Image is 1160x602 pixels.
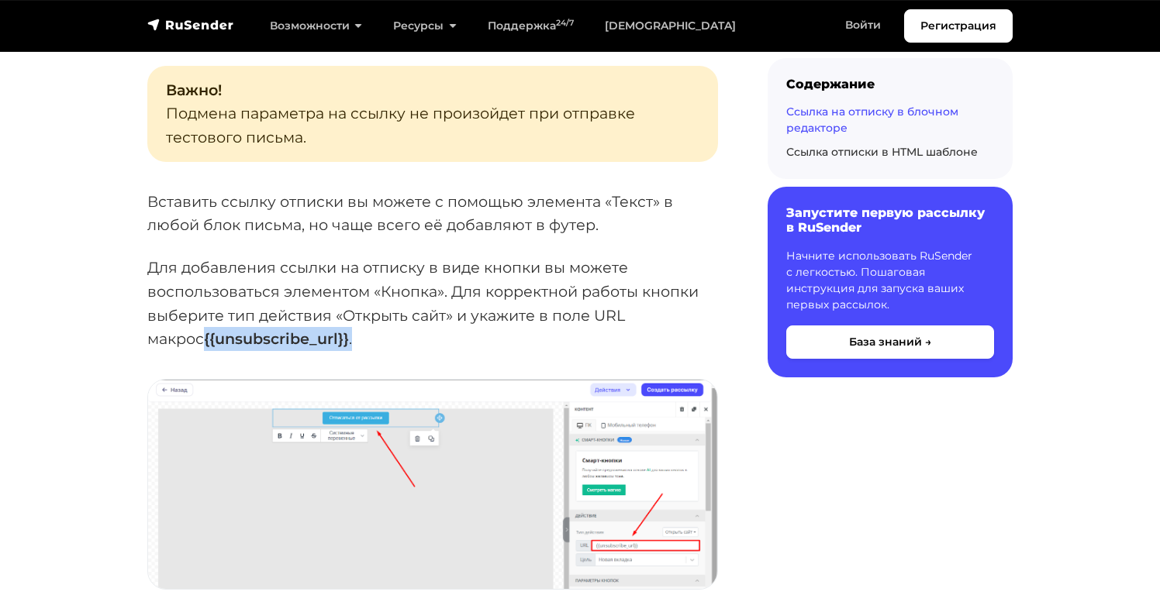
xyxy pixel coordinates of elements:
p: Начните использовать RuSender с легкостью. Пошаговая инструкция для запуска ваших первых рассылок. [786,248,994,313]
strong: Важно! [166,81,222,99]
button: База знаний → [786,325,994,359]
p: Вставить ссылку отписки вы можете с помощью элемента «Текст» в любой блок письма, но чаще всего е... [147,190,718,237]
img: RuSender [147,17,234,33]
p: Для добавления ссылки на отписку в виде кнопки вы можете воспользоваться элементом «Кнопка». Для ... [147,256,718,351]
p: Подмена параметра на ссылку не произойдет при отправке тестового письма. [147,66,718,162]
strong: {{unsubscribe_url}} [204,329,349,348]
a: Ссылка на отписку в блочном редакторе [786,105,958,135]
a: Ресурсы [378,10,471,42]
a: Регистрация [904,9,1013,43]
a: Ссылка отписки в HTML шаблоне [786,145,978,159]
sup: 24/7 [556,18,574,28]
a: Войти [830,9,896,41]
a: Запустите первую рассылку в RuSender Начните использовать RuSender с легкостью. Пошаговая инструк... [768,187,1013,377]
div: Содержание [786,77,994,91]
h6: Запустите первую рассылку в RuSender [786,205,994,235]
a: Поддержка24/7 [472,10,589,42]
a: [DEMOGRAPHIC_DATA] [589,10,751,42]
a: Возможности [254,10,378,42]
